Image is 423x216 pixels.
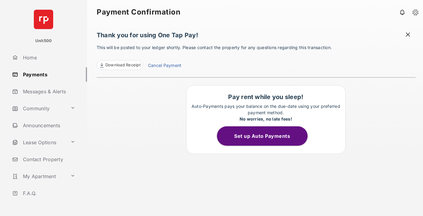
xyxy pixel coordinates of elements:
a: Payments [10,67,87,82]
a: My Apartment [10,169,68,184]
p: Unit500 [35,38,52,44]
a: Community [10,101,68,116]
a: F.A.Q. [10,186,87,201]
p: Auto-Payments pays your balance on the due-date using your preferred payment method. [189,103,342,122]
strong: Payment Confirmation [97,8,180,16]
h1: Thank you for using One Tap Pay! [97,32,416,42]
button: Set up Auto Payments [217,126,308,146]
p: This will be posted to your ledger shortly. Please contact the property for any questions regardi... [97,44,416,70]
a: Contact Property [10,152,87,167]
div: No worries, no late fees! [189,116,342,122]
img: svg+xml;base64,PHN2ZyB4bWxucz0iaHR0cDovL3d3dy53My5vcmcvMjAwMC9zdmciIHdpZHRoPSI2NCIgaGVpZ2h0PSI2NC... [34,10,53,29]
h1: Pay rent while you sleep! [189,93,342,101]
a: Messages & Alerts [10,84,87,99]
a: Announcements [10,118,87,133]
a: Home [10,50,87,65]
a: Set up Auto Payments [217,133,315,139]
span: Download Receipt [105,62,140,68]
a: Lease Options [10,135,68,150]
a: Cancel Payment [148,62,181,70]
a: Download Receipt [97,60,143,70]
